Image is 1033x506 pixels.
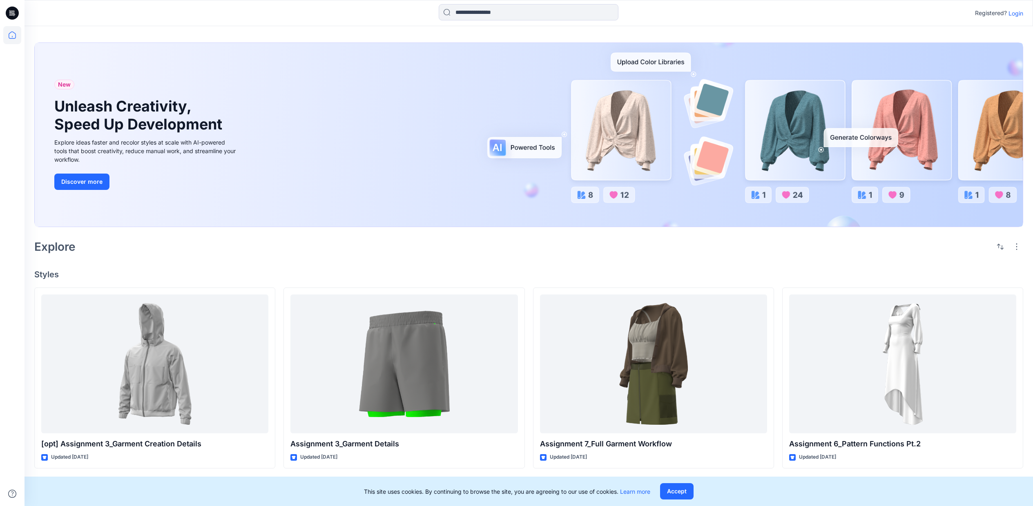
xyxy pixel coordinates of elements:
[1008,9,1023,18] p: Login
[364,487,650,496] p: This site uses cookies. By continuing to browse the site, you are agreeing to our use of cookies.
[300,453,337,461] p: Updated [DATE]
[34,240,76,253] h2: Explore
[54,174,109,190] button: Discover more
[789,438,1016,450] p: Assignment 6_Pattern Functions Pt.2
[789,294,1016,433] a: Assignment 6_Pattern Functions Pt.2
[54,98,226,133] h1: Unleash Creativity, Speed Up Development
[550,453,587,461] p: Updated [DATE]
[41,438,268,450] p: [opt] Assignment 3_Garment Creation Details
[51,453,88,461] p: Updated [DATE]
[290,294,518,433] a: Assignment 3_Garment Details
[799,453,836,461] p: Updated [DATE]
[41,294,268,433] a: [opt] Assignment 3_Garment Creation Details
[34,270,1023,279] h4: Styles
[660,483,694,499] button: Accept
[290,438,518,450] p: Assignment 3_Garment Details
[620,488,650,495] a: Learn more
[58,80,71,89] span: New
[54,174,238,190] a: Discover more
[54,138,238,164] div: Explore ideas faster and recolor styles at scale with AI-powered tools that boost creativity, red...
[540,294,767,433] a: Assignment 7_Full Garment Workflow
[540,438,767,450] p: Assignment 7_Full Garment Workflow
[975,8,1007,18] p: Registered?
